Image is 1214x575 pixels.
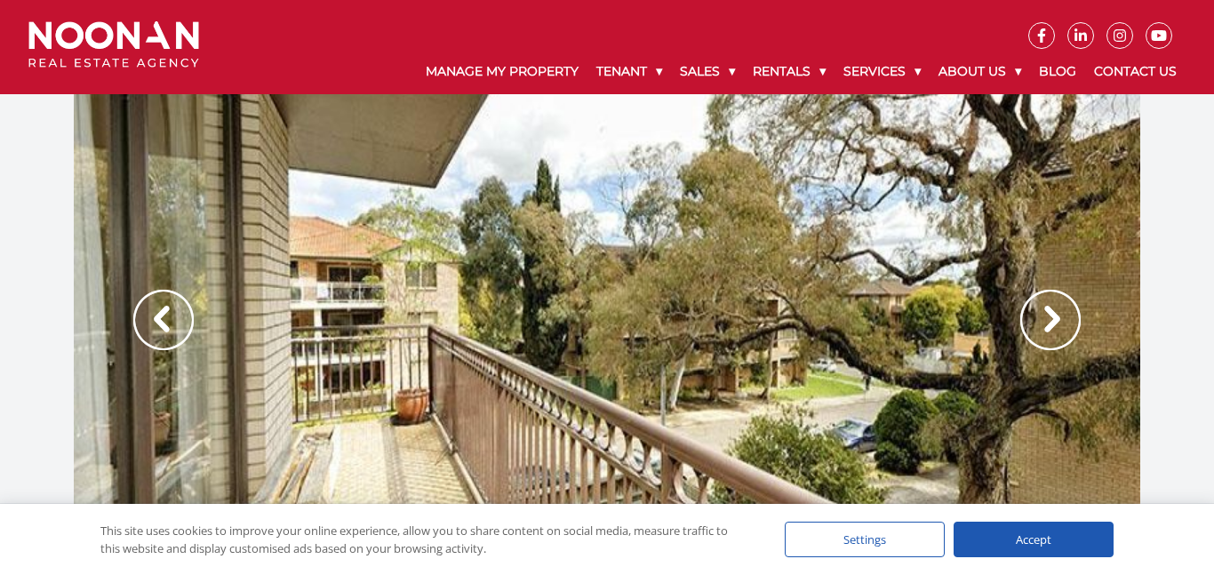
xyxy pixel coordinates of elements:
[744,49,835,94] a: Rentals
[671,49,744,94] a: Sales
[835,49,930,94] a: Services
[954,522,1114,557] div: Accept
[1020,290,1081,350] img: Arrow slider
[785,522,945,557] div: Settings
[1085,49,1186,94] a: Contact Us
[1030,49,1085,94] a: Blog
[417,49,587,94] a: Manage My Property
[28,21,199,68] img: Noonan Real Estate Agency
[587,49,671,94] a: Tenant
[133,290,194,350] img: Arrow slider
[100,522,749,557] div: This site uses cookies to improve your online experience, allow you to share content on social me...
[930,49,1030,94] a: About Us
